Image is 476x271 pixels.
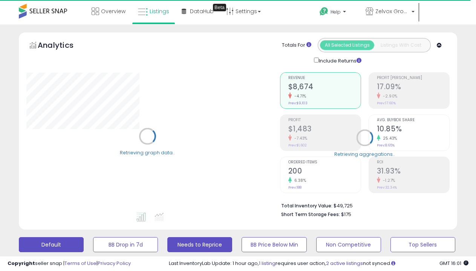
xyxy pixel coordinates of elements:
[390,237,455,252] button: Top Sellers
[259,260,275,267] a: 1 listing
[98,260,131,267] a: Privacy Policy
[8,260,131,267] div: seller snap | |
[314,1,359,24] a: Help
[169,260,468,267] div: Last InventoryLab Update: 1 hour ago, requires user action, not synced.
[19,237,84,252] button: Default
[331,9,341,15] span: Help
[334,151,395,157] div: Retrieving aggregations..
[316,237,381,252] button: Non Competitive
[64,260,96,267] a: Terms of Use
[38,40,88,52] h5: Analytics
[101,8,126,15] span: Overview
[213,4,226,11] div: Tooltip anchor
[320,40,374,50] button: All Selected Listings
[308,56,370,65] div: Include Returns
[326,260,363,267] a: 2 active listings
[93,237,158,252] button: BB Drop in 7d
[282,42,311,49] div: Totals For
[319,7,329,16] i: Get Help
[167,237,232,252] button: Needs to Reprice
[439,260,468,267] span: 2025-10-11 16:01 GMT
[120,149,175,156] div: Retrieving graph data..
[8,260,35,267] strong: Copyright
[374,40,428,50] button: Listings With Cost
[375,8,409,15] span: Zelvox Group LLC
[150,8,169,15] span: Listings
[190,8,214,15] span: DataHub
[242,237,306,252] button: BB Price Below Min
